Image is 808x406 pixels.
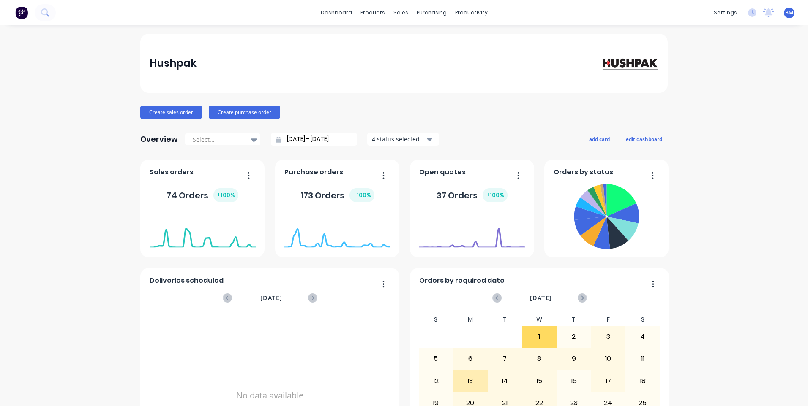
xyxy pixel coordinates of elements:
[419,371,453,392] div: 12
[591,371,625,392] div: 17
[419,167,466,177] span: Open quotes
[150,276,224,286] span: Deliveries scheduled
[488,371,522,392] div: 14
[349,188,374,202] div: + 100 %
[317,6,356,19] a: dashboard
[451,6,492,19] div: productivity
[626,348,660,369] div: 11
[591,348,625,369] div: 10
[453,348,487,369] div: 6
[372,135,425,143] div: 4 status selected
[488,314,522,326] div: T
[437,188,508,202] div: 37 Orders
[367,133,439,146] button: 4 status selected
[453,314,488,326] div: M
[167,188,238,202] div: 74 Orders
[591,326,625,347] div: 3
[260,293,282,303] span: [DATE]
[419,348,453,369] div: 5
[483,188,508,202] div: + 100 %
[591,314,625,326] div: F
[150,167,194,177] span: Sales orders
[557,314,591,326] div: T
[453,371,487,392] div: 13
[522,314,557,326] div: W
[522,326,556,347] div: 1
[15,6,28,19] img: Factory
[389,6,412,19] div: sales
[557,326,591,347] div: 2
[785,9,793,16] span: BM
[412,6,451,19] div: purchasing
[626,326,660,347] div: 4
[522,371,556,392] div: 15
[300,188,374,202] div: 173 Orders
[599,56,658,70] img: Hushpak
[710,6,741,19] div: settings
[488,348,522,369] div: 7
[284,167,343,177] span: Purchase orders
[625,314,660,326] div: S
[584,133,615,144] button: add card
[150,55,197,72] div: Hushpak
[620,133,668,144] button: edit dashboard
[557,348,591,369] div: 9
[557,371,591,392] div: 16
[522,348,556,369] div: 8
[419,314,453,326] div: S
[140,106,202,119] button: Create sales order
[209,106,280,119] button: Create purchase order
[213,188,238,202] div: + 100 %
[356,6,389,19] div: products
[140,131,178,148] div: Overview
[626,371,660,392] div: 18
[554,167,613,177] span: Orders by status
[530,293,552,303] span: [DATE]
